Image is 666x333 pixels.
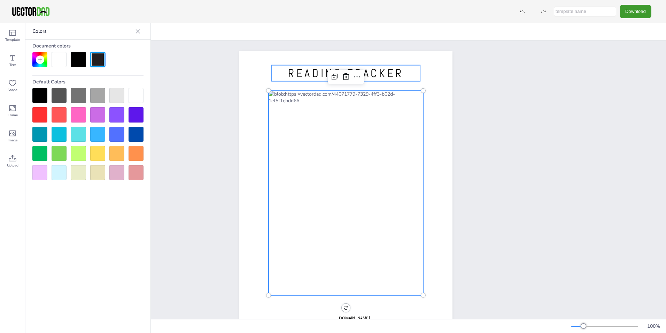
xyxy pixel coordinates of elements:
[8,112,18,118] span: Frame
[620,5,651,18] button: Download
[32,40,144,52] div: Document colors
[9,62,16,68] span: Text
[32,23,132,40] p: Colors
[11,6,51,17] img: VectorDad-1.png
[645,323,662,330] div: 100 %
[554,7,616,16] input: template name
[8,87,17,93] span: Shape
[32,76,144,88] div: Default Colors
[8,138,17,143] span: Image
[7,163,18,168] span: Upload
[338,315,370,321] span: [DOMAIN_NAME]
[5,37,20,43] span: Template
[288,66,404,81] span: READING TRACKER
